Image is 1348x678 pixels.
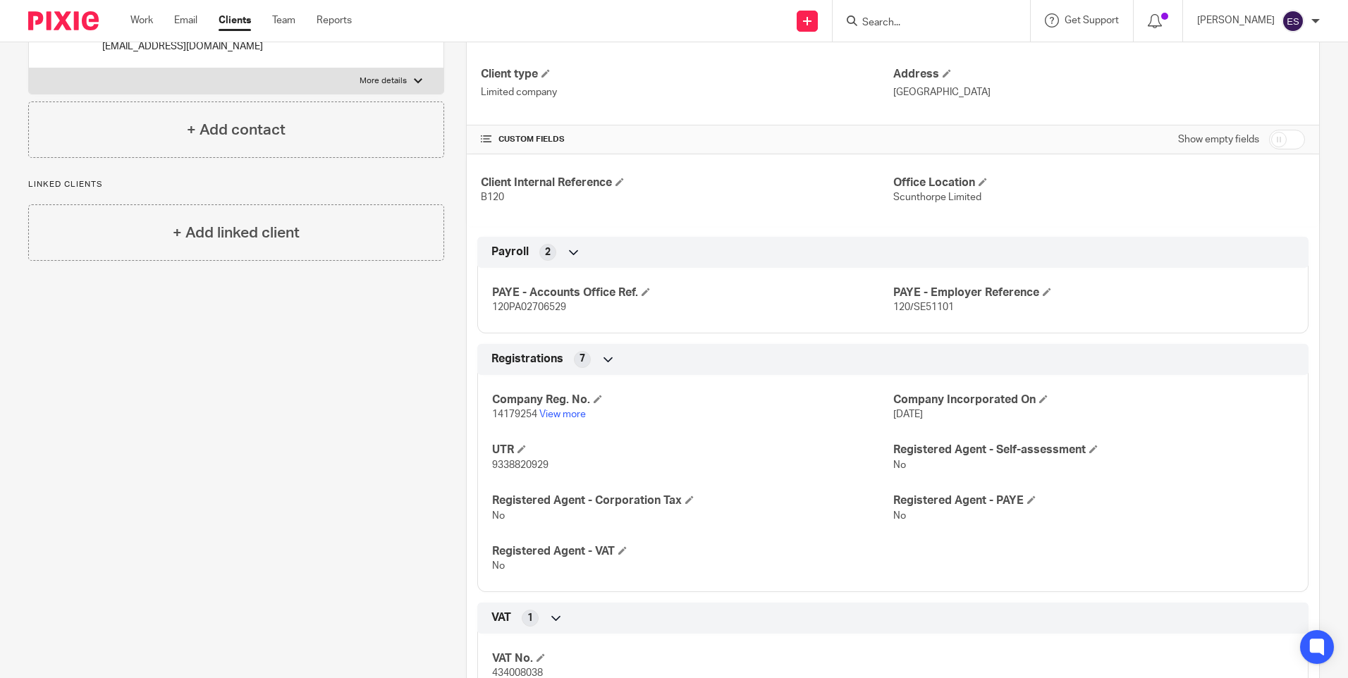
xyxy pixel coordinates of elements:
h4: Registered Agent - Corporation Tax [492,493,893,508]
h4: Company Reg. No. [492,393,893,407]
span: Get Support [1065,16,1119,25]
a: Team [272,13,295,27]
span: No [893,511,906,521]
h4: CUSTOM FIELDS [481,134,893,145]
h4: Company Incorporated On [893,393,1294,407]
span: No [492,561,505,571]
h4: Registered Agent - VAT [492,544,893,559]
h4: + Add contact [187,119,286,141]
a: Reports [317,13,352,27]
p: More details [360,75,407,87]
span: Scunthorpe Limited [893,192,981,202]
p: Linked clients [28,179,444,190]
p: [PERSON_NAME] [1197,13,1275,27]
h4: + Add linked client [173,222,300,244]
h4: VAT No. [492,651,893,666]
h4: Office Location [893,175,1305,190]
span: No [893,460,906,470]
p: [GEOGRAPHIC_DATA] [893,85,1305,99]
h4: PAYE - Accounts Office Ref. [492,285,893,300]
img: Pixie [28,11,99,30]
img: svg%3E [1282,10,1304,32]
label: Show empty fields [1178,132,1259,147]
p: Limited company [481,85,893,99]
a: Work [130,13,153,27]
span: 9338820929 [492,460,549,470]
span: 7 [580,352,585,366]
span: Payroll [491,245,529,259]
h4: UTR [492,443,893,457]
a: Email [174,13,197,27]
h4: Registered Agent - PAYE [893,493,1294,508]
input: Search [861,17,988,30]
span: [DATE] [893,409,923,419]
span: VAT [491,610,511,625]
span: 120/SE51101 [893,302,954,312]
span: 14179254 [492,409,537,419]
span: 120PA02706529 [492,302,566,312]
h4: Client type [481,67,893,82]
span: Registrations [491,352,563,366]
h4: Registered Agent - Self-assessment [893,443,1294,457]
h4: PAYE - Employer Reference [893,285,1294,300]
h4: Client Internal Reference [481,175,893,190]
h4: Address [893,67,1305,82]
span: 1 [527,611,533,625]
a: Clients [219,13,251,27]
span: 2 [545,245,551,259]
p: [EMAIL_ADDRESS][DOMAIN_NAME] [102,39,263,54]
a: View more [539,409,586,419]
span: No [492,511,505,521]
span: 434008038 [492,668,543,678]
span: B120 [481,192,504,202]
